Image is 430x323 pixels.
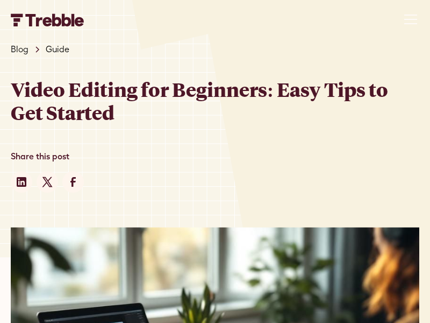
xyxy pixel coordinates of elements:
[11,78,419,124] h1: Video Editing for Beginners: Easy Tips to Get Started
[11,12,84,26] a: home
[11,13,84,26] img: Trebble FM Logo
[398,6,419,32] div: menu
[11,150,69,163] div: Share this post
[46,43,69,56] a: Guide
[11,43,28,56] a: Blog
